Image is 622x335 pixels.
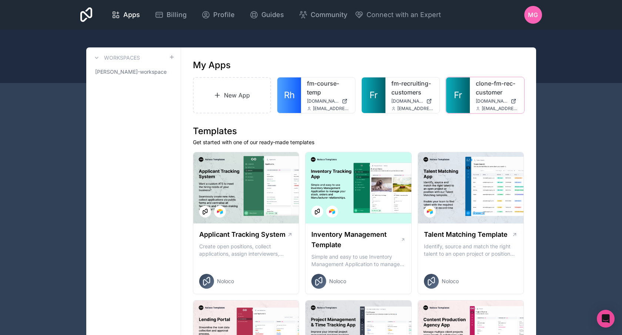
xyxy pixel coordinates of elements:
h1: Applicant Tracking System [199,229,285,240]
a: fm-recruiting-customers [391,79,434,97]
button: Connect with an Expert [355,10,441,20]
span: Noloco [442,278,459,285]
a: Rh [277,77,301,113]
span: Rh [284,89,295,101]
a: Community [293,7,353,23]
span: [DOMAIN_NAME] [476,98,508,104]
p: Create open positions, collect applications, assign interviewers, centralise candidate feedback a... [199,243,293,258]
img: Airtable Logo [427,209,433,215]
span: [EMAIL_ADDRESS][DOMAIN_NAME] [482,106,518,112]
span: Noloco [217,278,234,285]
span: Community [311,10,347,20]
h3: Workspaces [104,54,140,62]
span: Fr [454,89,462,101]
a: Billing [149,7,193,23]
a: Workspaces [92,53,140,62]
div: Open Intercom Messenger [597,310,615,328]
span: Billing [167,10,187,20]
span: [PERSON_NAME]-workspace [95,68,167,76]
span: [DOMAIN_NAME] [307,98,339,104]
a: [DOMAIN_NAME] [391,98,434,104]
a: New App [193,77,271,113]
span: Connect with an Expert [367,10,441,20]
a: [DOMAIN_NAME] [476,98,518,104]
img: Airtable Logo [329,209,335,215]
span: Guides [261,10,284,20]
span: [EMAIL_ADDRESS][DOMAIN_NAME] [397,106,434,112]
span: [DOMAIN_NAME] [391,98,423,104]
p: Simple and easy to use Inventory Management Application to manage your stock, orders and Manufact... [311,253,405,268]
a: Apps [106,7,146,23]
a: fm-course-temp [307,79,349,97]
p: Get started with one of our ready-made templates [193,139,524,146]
p: Identify, source and match the right talent to an open project or position with our Talent Matchi... [424,243,518,258]
a: [DOMAIN_NAME] [307,98,349,104]
span: Apps [123,10,140,20]
a: [PERSON_NAME]-workspace [92,65,175,79]
a: Profile [195,7,241,23]
span: Profile [213,10,235,20]
h1: Talent Matching Template [424,229,508,240]
span: [EMAIL_ADDRESS][DOMAIN_NAME] [313,106,349,112]
h1: Templates [193,125,524,137]
a: Fr [362,77,385,113]
img: Airtable Logo [217,209,223,215]
a: clone-fm-rec-customer [476,79,518,97]
h1: My Apps [193,59,231,71]
span: Noloco [329,278,346,285]
span: Fr [369,89,378,101]
span: MG [528,10,538,19]
a: Guides [244,7,290,23]
a: Fr [446,77,470,113]
h1: Inventory Management Template [311,229,400,250]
